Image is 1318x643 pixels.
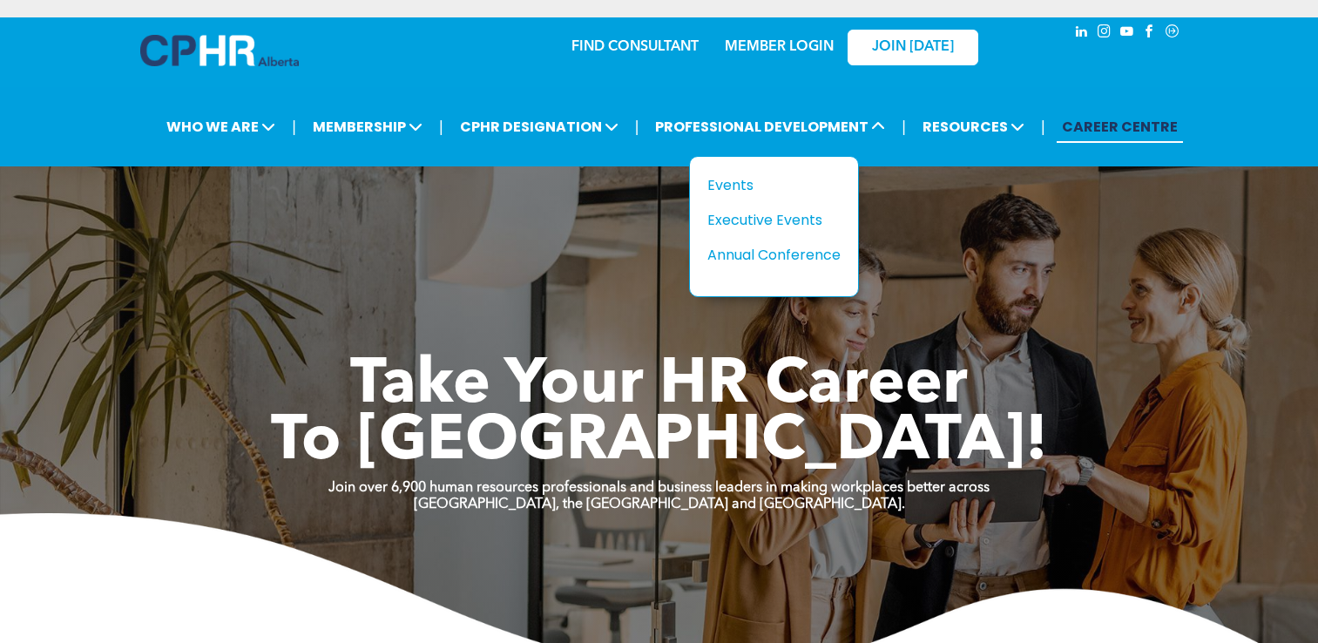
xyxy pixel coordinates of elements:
a: Annual Conference [707,244,841,266]
span: PROFESSIONAL DEVELOPMENT [650,111,890,143]
a: linkedin [1072,22,1092,45]
a: CAREER CENTRE [1057,111,1183,143]
span: To [GEOGRAPHIC_DATA]! [271,411,1048,474]
a: MEMBER LOGIN [725,40,834,54]
a: youtube [1118,22,1137,45]
a: Events [707,174,841,196]
span: Take Your HR Career [350,355,968,417]
li: | [1041,109,1045,145]
li: | [635,109,639,145]
a: Executive Events [707,209,841,231]
span: JOIN [DATE] [872,39,954,56]
span: RESOURCES [917,111,1030,143]
a: FIND CONSULTANT [571,40,699,54]
strong: [GEOGRAPHIC_DATA], the [GEOGRAPHIC_DATA] and [GEOGRAPHIC_DATA]. [414,497,905,511]
li: | [902,109,906,145]
strong: Join over 6,900 human resources professionals and business leaders in making workplaces better ac... [328,481,990,495]
div: Events [707,174,828,196]
a: instagram [1095,22,1114,45]
li: | [292,109,296,145]
li: | [439,109,443,145]
img: A blue and white logo for cp alberta [140,35,299,66]
div: Annual Conference [707,244,828,266]
span: CPHR DESIGNATION [455,111,624,143]
a: JOIN [DATE] [848,30,978,65]
a: facebook [1140,22,1159,45]
div: Executive Events [707,209,828,231]
a: Social network [1163,22,1182,45]
span: WHO WE ARE [161,111,280,143]
span: MEMBERSHIP [308,111,428,143]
